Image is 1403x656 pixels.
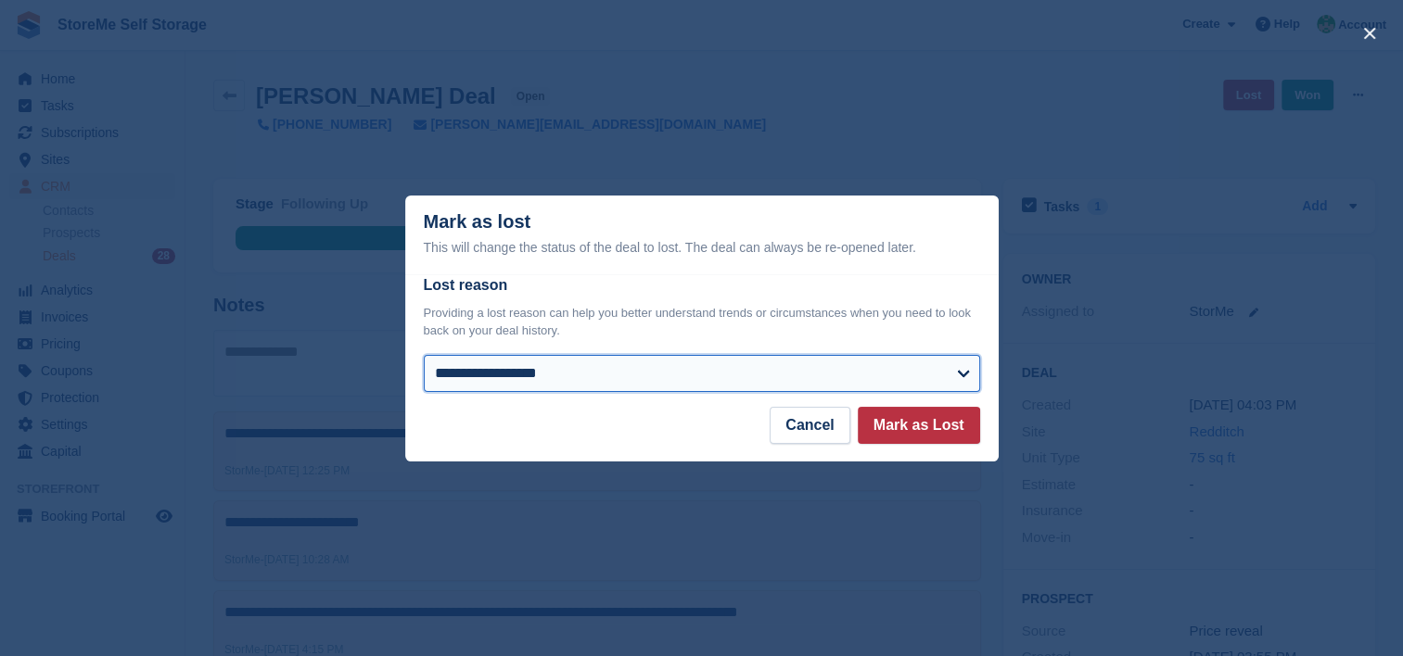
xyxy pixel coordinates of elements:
p: Providing a lost reason can help you better understand trends or circumstances when you need to l... [424,304,980,340]
button: Cancel [770,407,849,444]
div: This will change the status of the deal to lost. The deal can always be re-opened later. [424,236,980,259]
div: Mark as lost [424,211,980,259]
button: close [1355,19,1384,48]
button: Mark as Lost [858,407,980,444]
label: Lost reason [424,274,980,296]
